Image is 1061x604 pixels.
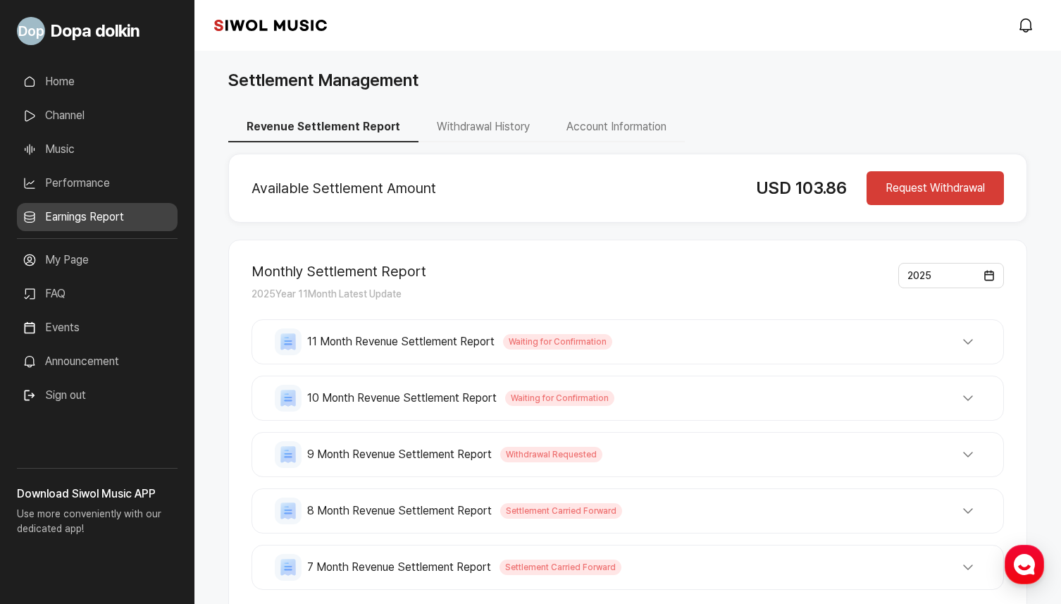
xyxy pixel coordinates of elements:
[307,503,492,519] span: 8 Month Revenue Settlement Report
[252,180,733,197] h2: Available Settlement Amount
[17,503,178,548] p: Use more conveniently with our dedicated app!
[275,385,981,412] button: 10 Month Revenue Settlement Report Waiting for Confirmation
[275,441,981,468] button: 9 Month Revenue Settlement Report Withdrawal Requested
[907,270,931,281] span: 2025
[93,447,182,482] a: Messages
[307,390,497,407] span: 10 Month Revenue Settlement Report
[307,559,491,576] span: 7 Month Revenue Settlement Report
[275,554,981,581] button: 7 Month Revenue Settlement Report Settlement Carried Forward
[51,18,139,44] span: Dopa dolkin
[418,120,548,133] a: Withdrawal History
[418,113,548,142] button: Withdrawal History
[275,328,981,355] button: 11 Month Revenue Settlement Report Waiting for Confirmation
[17,280,178,308] a: FAQ
[756,178,847,198] span: USD 103.86
[4,447,93,482] a: Home
[503,334,612,350] span: Waiting for Confirmation
[252,288,402,300] span: 2025 Year 11 Month Latest Update
[500,503,622,519] span: Settlement Carried Forward
[117,469,159,480] span: Messages
[182,447,271,482] a: Settings
[275,498,981,524] button: 8 Month Revenue Settlement Report Settlement Carried Forward
[228,68,418,93] h1: Settlement Management
[228,120,418,133] a: Revenue Settlement Report
[17,486,178,503] h3: Download Siwol Music APP
[500,560,621,575] span: Settlement Carried Forward
[17,314,178,342] a: Events
[17,11,178,51] a: Go to My Profile
[307,446,492,463] span: 9 Month Revenue Settlement Report
[17,246,178,274] a: My Page
[17,68,178,96] a: Home
[17,203,178,231] a: Earnings Report
[17,347,178,376] a: Announcement
[548,113,685,142] button: Account Information
[500,447,602,462] span: Withdrawal Requested
[307,333,495,350] span: 11 Month Revenue Settlement Report
[17,169,178,197] a: Performance
[17,381,92,409] button: Sign out
[17,101,178,130] a: Channel
[228,113,418,142] button: Revenue Settlement Report
[867,171,1004,205] button: Request Withdrawal
[548,120,685,133] a: Account Information
[209,468,243,479] span: Settings
[505,390,614,406] span: Waiting for Confirmation
[17,135,178,164] a: Music
[1013,11,1041,39] a: modal.notifications
[36,468,61,479] span: Home
[898,263,1004,288] button: 2025
[252,263,426,280] h2: Monthly Settlement Report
